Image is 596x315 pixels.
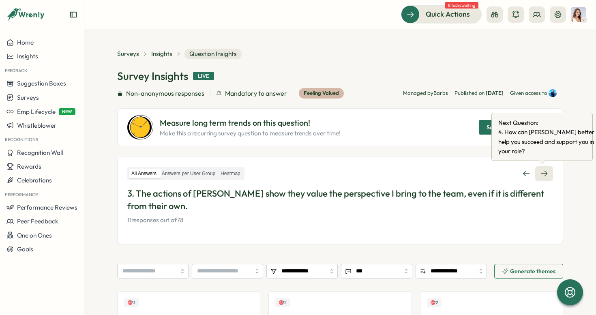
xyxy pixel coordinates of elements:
span: Home [17,39,34,46]
span: One on Ones [17,231,52,239]
span: Set up recurring survey [487,120,545,134]
button: Set up recurring survey [479,120,553,135]
img: Henry Innis [549,89,557,97]
span: Performance Reviews [17,204,77,211]
span: Non-anonymous responses [126,88,204,99]
label: Heatmap [218,169,243,179]
div: Feeling Valued [299,88,344,99]
button: Generate themes [494,264,563,279]
span: Quick Actions [426,9,470,19]
h1: Survey Insights [117,69,188,83]
span: Question Insights [184,49,242,59]
span: Insights [17,52,38,60]
span: Published on [455,90,504,97]
button: Expand sidebar [69,11,77,19]
span: Emp Lifecycle [17,108,56,116]
div: Upvotes [427,298,442,307]
span: Peer Feedback [17,217,58,225]
a: Surveys [117,49,139,58]
span: Suggestion Boxes [17,79,66,87]
span: Next Question: [498,118,596,127]
p: Measure long term trends on this question! [160,117,341,129]
button: Quick Actions [401,5,482,23]
p: 11 responses out of 78 [127,216,553,225]
span: Celebrations [17,176,52,184]
span: Whistleblower [17,122,56,129]
p: 3. The actions of [PERSON_NAME] show they value the perspective I bring to the team, even if it i... [127,187,553,212]
div: Live [193,72,214,81]
div: Upvotes [275,298,290,307]
span: Surveys [17,94,39,101]
img: Barbs [571,7,586,22]
span: Goals [17,245,33,253]
span: 4 . How can [PERSON_NAME] better help you succeed and support you in your role? [498,127,596,156]
span: Recognition Wall [17,149,63,156]
label: All Answers [129,169,159,179]
span: 8 tasks waiting [445,2,478,9]
span: [DATE] [486,90,504,96]
span: NEW [59,108,75,115]
p: Managed by [403,90,448,97]
span: Mandatory to answer [225,88,287,99]
p: Make this a recurring survey question to measure trends over time! [160,129,341,138]
span: Generate themes [510,268,555,274]
p: Given access to [510,90,547,97]
span: Barbs [433,90,448,96]
a: Insights [151,49,172,58]
div: Upvotes [124,298,139,307]
span: Rewards [17,163,41,170]
label: Answers per User Group [159,169,218,179]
